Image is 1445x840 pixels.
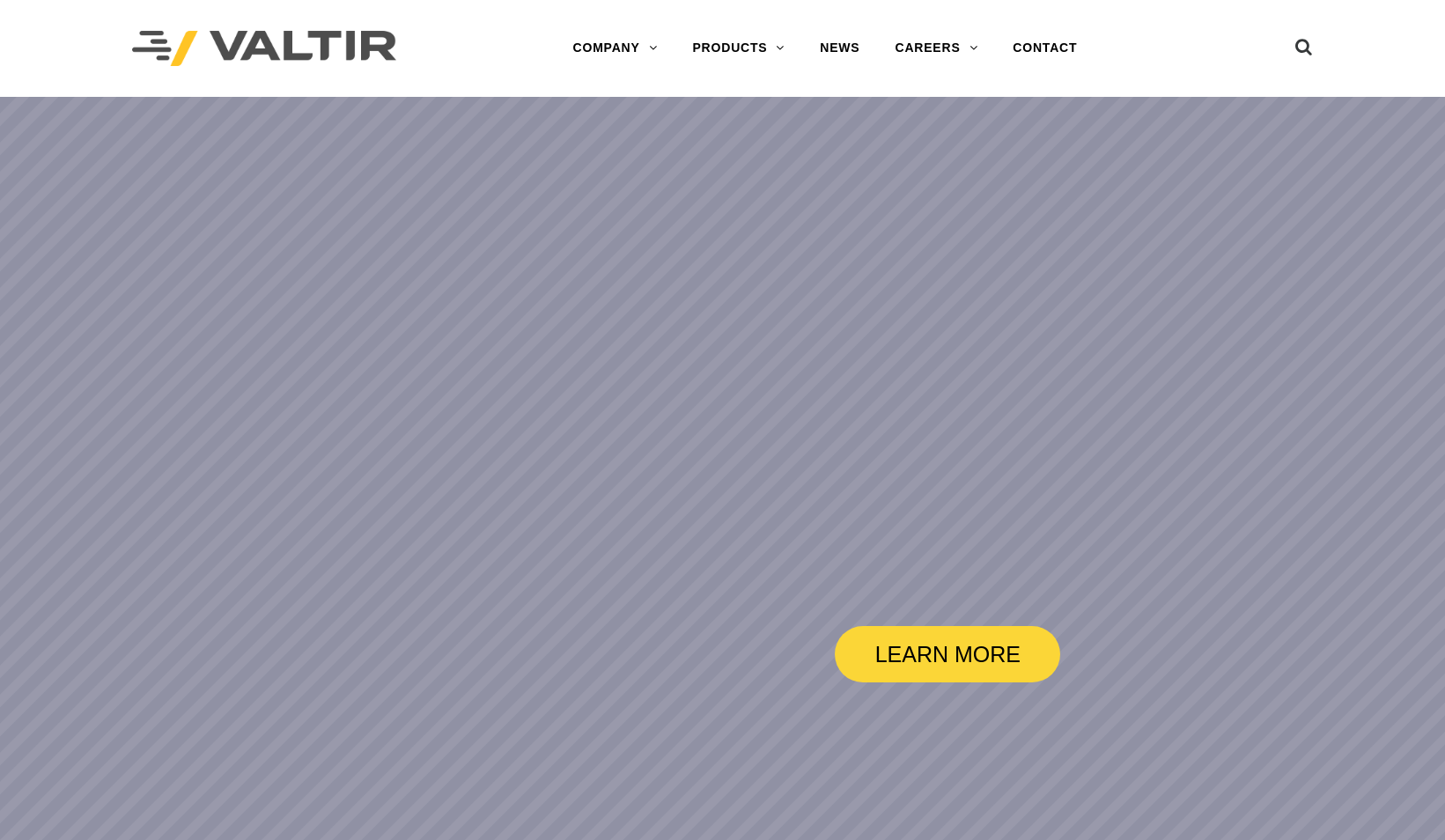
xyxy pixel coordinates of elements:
img: Valtir [132,31,396,67]
a: LEARN MORE [835,626,1060,682]
a: COMPANY [556,31,675,66]
a: NEWS [802,31,877,66]
a: CONTACT [995,31,1095,66]
a: CAREERS [877,31,995,66]
a: PRODUCTS [675,31,802,66]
